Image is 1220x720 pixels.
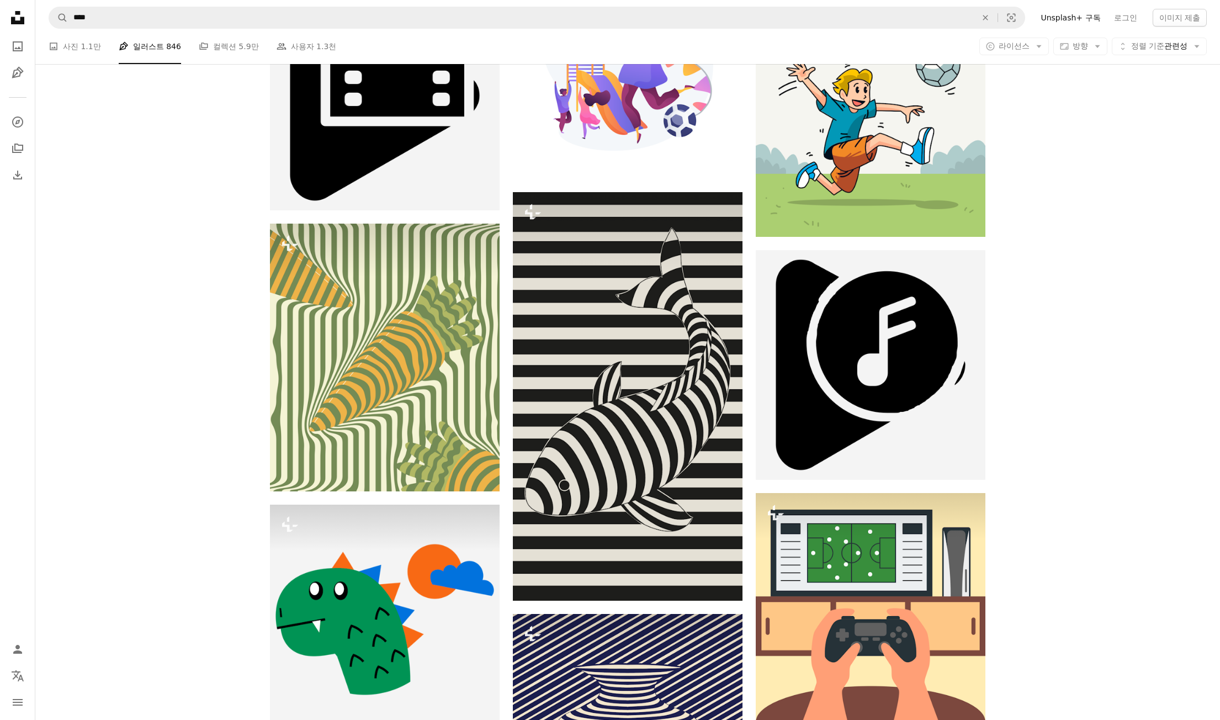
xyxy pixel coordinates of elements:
[270,224,500,491] img: 물결 모양의 녹색과 주황색 줄무늬가 있는 추상적인 당근
[756,602,985,612] a: TV 앞에서 게임 컨트롤러를 들고 있는 사람
[999,41,1030,50] span: 라이선스
[7,111,29,133] a: 탐색
[1073,41,1088,50] span: 방향
[7,137,29,160] a: 컬렉션
[238,40,258,52] span: 5.9만
[7,164,29,186] a: 다운로드 내역
[1112,38,1207,55] button: 정렬 기준관련성
[7,638,29,660] a: 로그인 / 가입
[1053,38,1107,55] button: 방향
[7,35,29,57] a: 사진
[513,391,742,401] a: 흑백 줄무늬가 있는 물고기가 줄무늬 배경을 배경으로 헤엄치고 있습니다.
[7,7,29,31] a: 홈 — Unsplash
[1107,9,1144,27] a: 로그인
[7,665,29,687] button: 언어
[513,192,742,601] img: 흑백 줄무늬가 있는 물고기가 줄무늬 배경을 배경으로 헤엄치고 있습니다.
[7,691,29,713] button: 메뉴
[1153,9,1207,27] button: 이미지 제출
[998,7,1025,28] button: 시각적 검색
[277,29,337,64] a: 사용자 1.3천
[81,40,100,52] span: 1.1만
[756,359,985,369] a: 음표의 흑백 사진
[756,7,985,237] img: 한 소년이 들판에서 축구공을 차고 있다
[7,62,29,84] a: 일러스트
[49,7,1025,29] form: 사이트 전체에서 이미지 찾기
[199,29,259,64] a: 컬렉션 5.9만
[49,29,101,64] a: 사진 1.1만
[316,40,336,52] span: 1.3천
[973,7,998,28] button: 삭제
[270,614,500,624] a: 태양과 구름이 있는 귀여운 녹색 공룡.
[270,352,500,362] a: 물결 모양의 녹색과 주황색 줄무늬가 있는 추상적인 당근
[979,38,1049,55] button: 라이선스
[756,250,985,480] img: 음표의 흑백 사진
[270,90,500,100] a: 필름 스트립의 흑백 아이콘
[513,59,742,69] a: 놀이터에 있는 아이들. 아이들이 함께 놀고 있습니다. 유치원 공원, 유치원 활동, 여름 탁아소. 친구들이 재미있게 놀고 있습니다. 줄넘기를 하는 소녀. 벡터 격리된 개념 은유...
[1034,9,1107,27] a: Unsplash+ 구독
[1131,41,1187,52] span: 관련성
[49,7,68,28] button: Unsplash 검색
[756,117,985,126] a: 한 소년이 들판에서 축구공을 차고 있다
[1131,41,1164,50] span: 정렬 기준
